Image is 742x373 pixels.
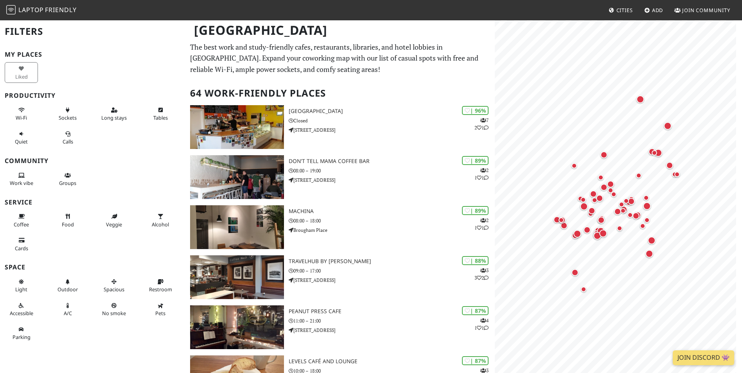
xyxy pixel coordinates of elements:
span: Restroom [149,286,172,293]
h3: [GEOGRAPHIC_DATA] [289,108,495,115]
a: North Fort Cafe | 96% 721 [GEOGRAPHIC_DATA] Closed [STREET_ADDRESS] [185,105,494,149]
img: LaptopFriendly [6,5,16,14]
span: Credit cards [15,245,28,252]
button: Groups [51,169,84,190]
div: Map marker [557,215,566,225]
button: Spacious [97,275,131,296]
p: 2 1 1 [474,217,489,231]
span: Join Community [682,7,730,14]
span: Spacious [104,286,124,293]
img: North Fort Cafe [190,105,284,149]
p: 08:00 – 18:00 [289,217,495,224]
span: Smoke free [102,310,126,317]
div: Map marker [576,194,585,203]
div: Map marker [595,216,605,225]
div: Map marker [634,171,643,180]
h3: Productivity [5,92,181,99]
span: Outdoor area [57,286,78,293]
a: LaptopFriendly LaptopFriendly [6,4,77,17]
button: Accessible [5,299,38,320]
div: Map marker [615,224,624,233]
div: Map marker [647,147,657,157]
div: Map marker [587,206,597,216]
a: Peanut Press Cafe | 87% 411 Peanut Press Cafe 11:00 – 21:00 [STREET_ADDRESS] [185,305,494,349]
span: Quiet [15,138,28,145]
div: Map marker [626,196,636,206]
div: Map marker [588,189,598,199]
div: Map marker [570,161,579,170]
div: Map marker [597,213,606,223]
h3: Machina [289,208,495,215]
div: Map marker [618,206,628,215]
button: Sockets [51,104,84,124]
div: Map marker [672,170,682,179]
div: | 87% [462,356,489,365]
div: Map marker [557,215,567,225]
div: Map marker [627,194,636,204]
span: Cities [616,7,633,14]
h3: Service [5,199,181,206]
span: Food [62,221,74,228]
div: Map marker [641,193,651,203]
div: Map marker [606,186,615,195]
div: Map marker [579,285,588,294]
img: Peanut Press Cafe [190,305,284,349]
a: Machina | 89% 211 Machina 08:00 – 18:00 Brougham Place [185,205,494,249]
div: Map marker [642,215,652,225]
h3: My Places [5,51,181,58]
div: Map marker [632,210,643,220]
button: Pets [144,299,177,320]
div: Map marker [595,226,606,237]
span: Veggie [106,221,122,228]
div: Map marker [592,230,603,241]
div: Map marker [599,150,609,160]
div: Map marker [596,215,606,225]
button: Parking [5,323,38,344]
button: Restroom [144,275,177,296]
button: A/C [51,299,84,320]
p: [STREET_ADDRESS] [289,176,495,184]
div: Map marker [646,235,657,246]
span: Work-friendly tables [153,114,168,121]
p: [STREET_ADDRESS] [289,126,495,134]
span: Accessible [10,310,33,317]
h2: Filters [5,20,181,43]
button: Quiet [5,127,38,148]
div: | 89% [462,156,489,165]
img: Don't tell Mama Coffee Bar [190,155,284,199]
a: Cities [605,3,636,17]
button: Long stays [97,104,131,124]
div: Map marker [613,206,623,217]
div: Map marker [635,94,646,105]
div: Map marker [570,230,580,240]
button: Calls [51,127,84,148]
span: Natural light [15,286,27,293]
button: Coffee [5,210,38,231]
button: No smoke [97,299,131,320]
div: Map marker [641,201,652,212]
div: Map marker [586,209,595,219]
span: Air conditioned [64,310,72,317]
h3: Space [5,264,181,271]
p: 3 3 2 [474,267,489,282]
div: Map marker [579,195,588,204]
span: Add [652,7,663,14]
div: Map marker [665,160,675,170]
div: Map marker [570,267,580,278]
span: Alcohol [152,221,169,228]
img: Machina [190,205,284,249]
div: | 96% [462,106,489,115]
button: Alcohol [144,210,177,231]
span: Group tables [59,179,76,186]
button: Outdoor [51,275,84,296]
span: People working [10,179,33,186]
p: 09:00 – 17:00 [289,267,495,274]
div: Map marker [598,228,609,239]
div: Map marker [593,226,603,236]
p: Brougham Place [289,226,495,234]
div: Map marker [582,225,592,235]
div: Map marker [617,200,626,209]
img: TravelHub by Lothian [190,255,284,299]
span: Power sockets [59,114,77,121]
div: | 89% [462,206,489,215]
